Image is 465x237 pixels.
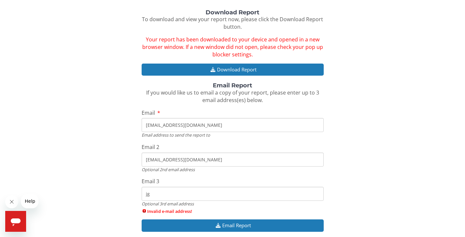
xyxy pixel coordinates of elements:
[142,109,155,116] span: Email
[142,36,323,58] span: Your report has been downloaded to your device and opened in a new browser window. If a new windo...
[21,194,39,208] iframe: Message from company
[206,9,259,16] strong: Download Report
[5,211,26,232] iframe: Button to launch messaging window
[142,178,159,185] span: Email 3
[142,219,324,231] button: Email Report
[142,167,324,172] div: Optional 2nd email address
[142,64,324,76] button: Download Report
[142,132,324,138] div: Email address to send the report to
[142,208,324,214] span: Invalid e-mail address!
[5,195,18,208] iframe: Close message
[142,143,159,151] span: Email 2
[142,16,323,30] span: To download and view your report now, please click the Download Report button.
[146,89,319,104] span: If you would like us to email a copy of your report, please enter up to 3 email address(es) below.
[142,201,324,207] div: Optional 3rd email address
[213,82,252,89] strong: Email Report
